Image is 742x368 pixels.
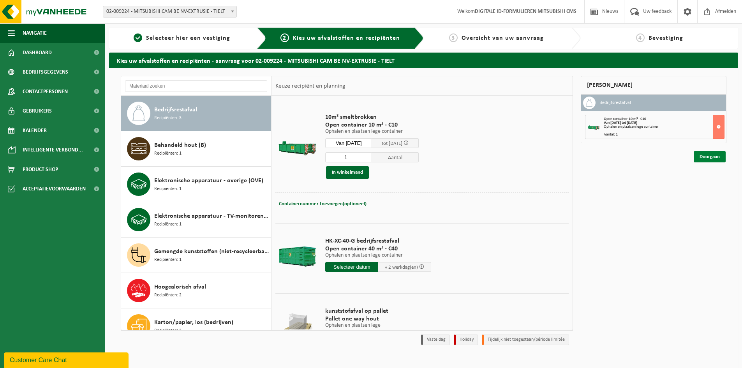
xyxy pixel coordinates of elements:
a: 1Selecteer hier een vestiging [113,33,251,43]
button: Elektronische apparatuur - TV-monitoren (TVM) Recipiënten: 1 [121,202,271,238]
span: Contactpersonen [23,82,68,101]
span: HK-XC-40-G bedrijfsrestafval [325,237,431,245]
span: Elektronische apparatuur - TV-monitoren (TVM) [154,211,269,221]
span: Bedrijfsgegevens [23,62,68,82]
span: Open container 10 m³ - C10 [604,117,646,121]
span: Open container 40 m³ - C40 [325,245,431,253]
span: Bevestiging [649,35,683,41]
div: Aantal: 1 [604,133,724,137]
span: 4 [636,33,645,42]
span: Gebruikers [23,101,52,121]
span: Hoogcalorisch afval [154,282,206,292]
span: 10m³ smeltbrokken [325,113,419,121]
span: tot [DATE] [382,141,402,146]
span: + 2 werkdag(en) [385,265,418,270]
a: Doorgaan [694,151,726,162]
span: Behandeld hout (B) [154,141,206,150]
span: Acceptatievoorwaarden [23,179,86,199]
span: 2 [280,33,289,42]
span: Recipiënten: 2 [154,292,182,299]
button: Behandeld hout (B) Recipiënten: 1 [121,131,271,167]
span: Recipiënten: 3 [154,114,182,122]
li: Tijdelijk niet toegestaan/période limitée [482,335,569,345]
button: Bedrijfsrestafval Recipiënten: 3 [121,96,271,131]
strong: Van [DATE] tot [DATE] [604,121,637,125]
span: Containernummer toevoegen(optioneel) [279,201,367,206]
span: Recipiënten: 1 [154,256,182,264]
h3: Bedrijfsrestafval [599,97,631,109]
input: Selecteer datum [325,138,372,148]
span: Kalender [23,121,47,140]
li: Vaste dag [421,335,450,345]
span: kunststofafval op pallet [325,307,431,315]
input: Materiaal zoeken [125,80,267,92]
button: In winkelmand [326,166,369,179]
span: Recipiënten: 3 [154,327,182,335]
span: Dashboard [23,43,52,62]
span: Product Shop [23,160,58,179]
span: 02-009224 - MITSUBISHI CAM BE NV-EXTRUSIE - TIELT [103,6,237,18]
span: Bedrijfsrestafval [154,105,197,114]
button: Containernummer toevoegen(optioneel) [278,199,367,210]
span: Recipiënten: 1 [154,185,182,193]
input: Selecteer datum [325,262,378,272]
div: Keuze recipiënt en planning [271,76,349,96]
span: Aantal [372,152,419,162]
span: Recipiënten: 1 [154,150,182,157]
span: Navigatie [23,23,47,43]
iframe: chat widget [4,351,130,368]
span: Kies uw afvalstoffen en recipiënten [293,35,400,41]
span: Overzicht van uw aanvraag [462,35,544,41]
span: Elektronische apparatuur - overige (OVE) [154,176,263,185]
button: Hoogcalorisch afval Recipiënten: 2 [121,273,271,308]
span: Open container 10 m³ - C10 [325,121,419,129]
p: Ophalen en plaatsen lege [325,323,431,328]
button: Gemengde kunststoffen (niet-recycleerbaar), exclusief PVC Recipiënten: 1 [121,238,271,273]
button: Elektronische apparatuur - overige (OVE) Recipiënten: 1 [121,167,271,202]
li: Holiday [454,335,478,345]
span: Karton/papier, los (bedrijven) [154,318,233,327]
span: 02-009224 - MITSUBISHI CAM BE NV-EXTRUSIE - TIELT [103,6,236,17]
h2: Kies uw afvalstoffen en recipiënten - aanvraag voor 02-009224 - MITSUBISHI CAM BE NV-EXTRUSIE - T... [109,53,738,68]
span: 3 [449,33,458,42]
span: Selecteer hier een vestiging [146,35,230,41]
span: 1 [134,33,142,42]
div: Ophalen en plaatsen lege container [604,125,724,129]
span: Recipiënten: 1 [154,221,182,228]
p: Ophalen en plaatsen lege container [325,129,419,134]
span: Gemengde kunststoffen (niet-recycleerbaar), exclusief PVC [154,247,269,256]
span: Pallet one way hout [325,315,431,323]
button: Karton/papier, los (bedrijven) Recipiënten: 3 [121,308,271,344]
strong: DIGITALE ID-FORMULIEREN MITSUBISHI CMS [475,9,576,14]
p: Ophalen en plaatsen lege container [325,253,431,258]
span: Intelligente verbond... [23,140,83,160]
div: [PERSON_NAME] [581,76,726,95]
